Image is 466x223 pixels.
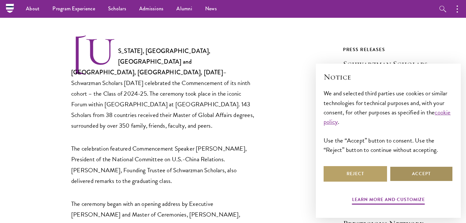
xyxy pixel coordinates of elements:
[71,47,223,77] strong: [US_STATE], [GEOGRAPHIC_DATA], [GEOGRAPHIC_DATA] and [GEOGRAPHIC_DATA], [GEOGRAPHIC_DATA], [DATE]
[71,36,256,131] p: – Schwarzman Scholars [DATE] celebrated the Commencement of its ninth cohort – the Class of 2024-...
[324,71,453,82] h2: Notice
[390,166,453,182] button: Accept
[343,46,434,132] a: Press Releases Schwarzman Scholars Names [PERSON_NAME] as New Executive Director Read More
[324,166,387,182] button: Reject
[324,89,453,154] div: We and selected third parties use cookies or similar technologies for technical purposes and, wit...
[343,46,434,54] div: Press Releases
[324,108,451,126] a: cookie policy
[71,143,256,186] p: The celebration featured Commencement Speaker [PERSON_NAME], President of the National Committee ...
[352,196,425,206] button: Learn more and customize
